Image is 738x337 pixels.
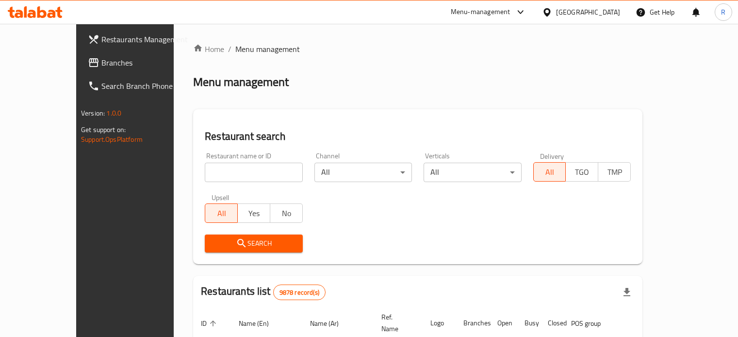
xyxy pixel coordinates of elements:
button: All [533,162,566,182]
a: Restaurants Management [80,28,199,51]
a: Support.OpsPlatform [81,133,143,146]
a: Home [193,43,224,55]
span: Search [213,237,295,250]
span: TMP [602,165,627,179]
span: ID [201,318,219,329]
label: Delivery [540,152,564,159]
div: All [314,163,412,182]
span: Ref. Name [381,311,411,335]
button: Yes [237,203,270,223]
span: Branches [101,57,192,68]
a: Search Branch Phone [80,74,199,98]
span: Search Branch Phone [101,80,192,92]
span: No [274,206,299,220]
span: R [721,7,725,17]
h2: Restaurant search [205,129,631,144]
span: Name (Ar) [310,318,351,329]
div: [GEOGRAPHIC_DATA] [556,7,620,17]
div: Menu-management [451,6,510,18]
span: Restaurants Management [101,34,192,45]
span: POS group [571,318,613,329]
span: Yes [242,206,266,220]
span: Name (En) [239,318,281,329]
button: No [270,203,303,223]
a: Branches [80,51,199,74]
h2: Restaurants list [201,284,326,300]
div: Total records count [273,285,326,300]
span: TGO [570,165,594,179]
span: All [538,165,562,179]
label: Upsell [212,194,230,201]
span: Version: [81,107,105,119]
div: All [424,163,521,182]
span: Get support on: [81,123,126,136]
button: TGO [565,162,598,182]
button: Search [205,235,302,253]
span: All [209,206,234,220]
span: 9878 record(s) [274,288,325,297]
button: TMP [598,162,631,182]
input: Search for restaurant name or ID.. [205,163,302,182]
div: Export file [615,281,639,304]
button: All [205,203,238,223]
span: 1.0.0 [106,107,121,119]
h2: Menu management [193,74,289,90]
li: / [228,43,231,55]
nav: breadcrumb [193,43,642,55]
span: Menu management [235,43,300,55]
